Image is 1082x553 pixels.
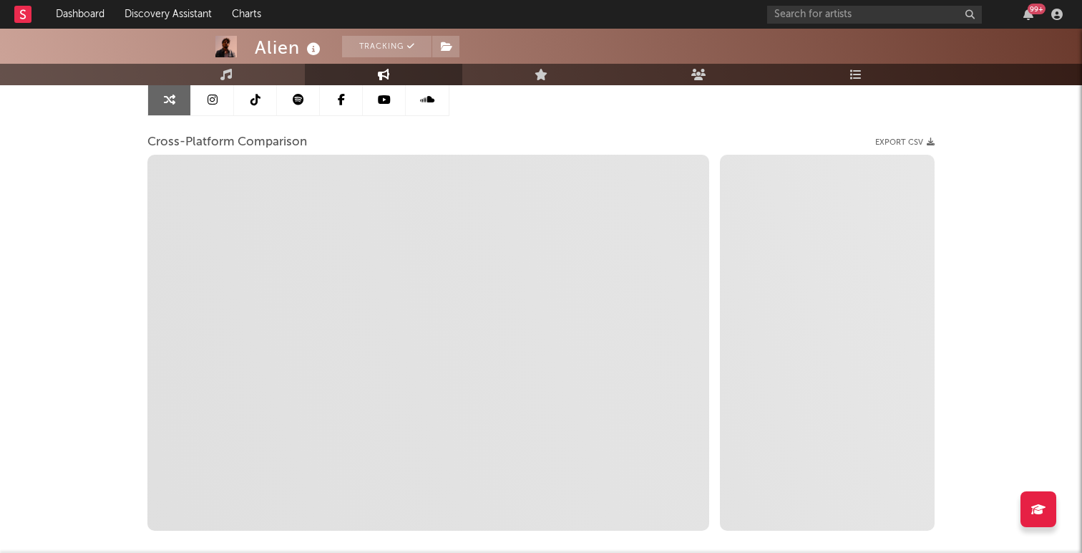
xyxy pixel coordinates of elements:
span: Cross-Platform Comparison [147,134,307,151]
input: Search for artists [767,6,982,24]
div: 99 + [1028,4,1046,14]
button: Tracking [342,36,432,57]
button: 99+ [1023,9,1033,20]
div: Alien [255,36,324,59]
button: Export CSV [875,138,935,147]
